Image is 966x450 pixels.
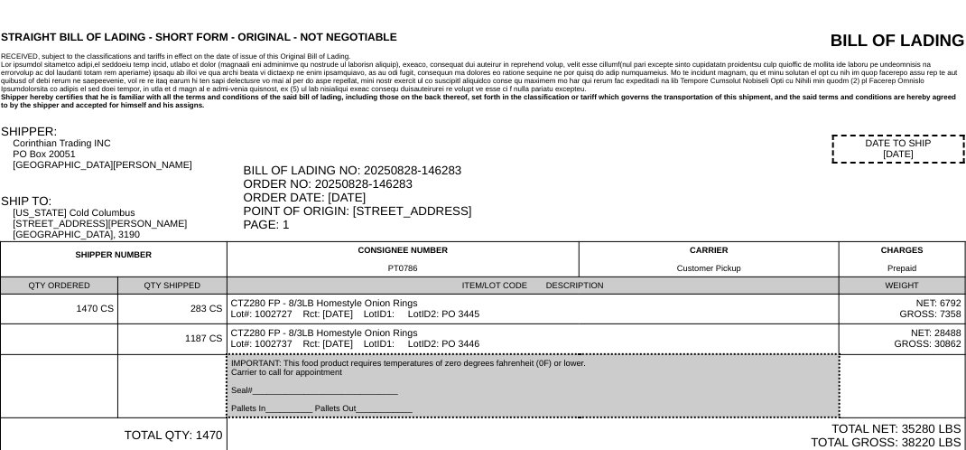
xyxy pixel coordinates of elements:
[840,277,966,295] td: WEIGHT
[698,31,965,51] div: BILL OF LADING
[13,138,241,171] div: Corinthian Trading INC PO Box 20051 [GEOGRAPHIC_DATA][PERSON_NAME]
[1,277,118,295] td: QTY ORDERED
[227,277,840,295] td: ITEM/LOT CODE DESCRIPTION
[227,242,580,277] td: CONSIGNEE NUMBER
[1,125,242,138] div: SHIPPER:
[118,324,227,355] td: 1187 CS
[580,242,840,277] td: CARRIER
[840,295,966,324] td: NET: 6792 GROSS: 7358
[227,295,840,324] td: CTZ280 FP - 8/3LB Homestyle Onion Rings Lot#: 1002727 Rct: [DATE] LotID1: LotID2: PO 3445
[244,164,965,231] div: BILL OF LADING NO: 20250828-146283 ORDER NO: 20250828-146283 ORDER DATE: [DATE] POINT OF ORIGIN: ...
[840,324,966,355] td: NET: 28488 GROSS: 30862
[227,324,840,355] td: CTZ280 FP - 8/3LB Homestyle Onion Rings Lot#: 1002737 Rct: [DATE] LotID1: LotID2: PO 3446
[1,295,118,324] td: 1470 CS
[118,277,227,295] td: QTY SHIPPED
[840,242,966,277] td: CHARGES
[13,208,241,240] div: [US_STATE] Cold Columbus [STREET_ADDRESS][PERSON_NAME] [GEOGRAPHIC_DATA], 3190
[843,264,961,273] div: Prepaid
[832,135,965,164] div: DATE TO SHIP [DATE]
[231,264,576,273] div: PT0786
[1,194,242,208] div: SHIP TO:
[1,93,965,109] div: Shipper hereby certifies that he is familiar with all the terms and conditions of the said bill o...
[118,295,227,324] td: 283 CS
[583,264,835,273] div: Customer Pickup
[227,354,840,417] td: IMPORTANT: This food product requires temperatures of zero degrees fahrenheit (0F) or lower. Carr...
[1,242,228,277] td: SHIPPER NUMBER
